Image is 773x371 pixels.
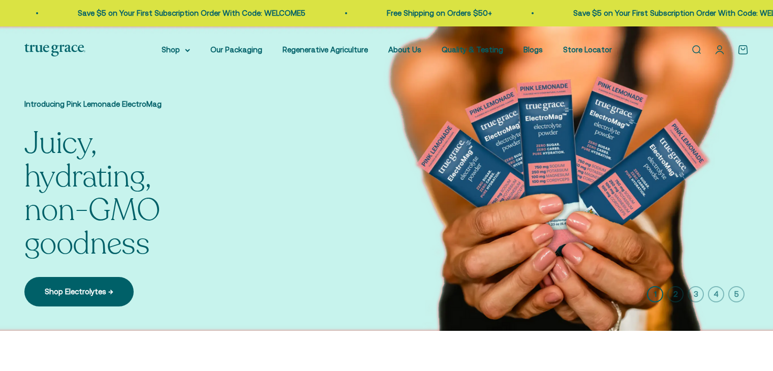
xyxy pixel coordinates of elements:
[283,45,368,54] a: Regenerative Agriculture
[523,45,543,54] a: Blogs
[388,45,421,54] a: About Us
[667,286,684,302] button: 2
[162,44,190,56] summary: Shop
[688,286,704,302] button: 3
[708,286,724,302] button: 4
[563,45,612,54] a: Store Locator
[442,45,503,54] a: Quality & Testing
[647,286,663,302] button: 1
[210,45,262,54] a: Our Packaging
[24,98,228,110] p: Introducing Pink Lemonade ElectroMag
[386,9,491,17] a: Free Shipping on Orders $50+
[24,277,134,306] a: Shop Electrolytes →
[24,156,228,265] split-lines: Juicy, hydrating, non-GMO goodness
[728,286,745,302] button: 5
[77,7,304,19] p: Save $5 on Your First Subscription Order With Code: WELCOME5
